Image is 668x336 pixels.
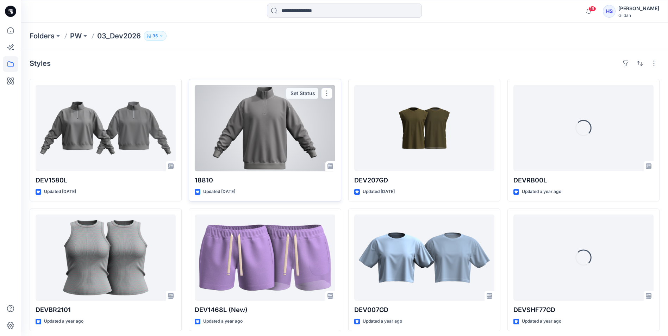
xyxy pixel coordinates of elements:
p: DEVSHF77GD [513,305,654,315]
button: 35 [144,31,167,41]
p: DEV1580L [36,175,176,185]
span: 19 [588,6,596,12]
p: DEVRB00L [513,175,654,185]
p: Updated [DATE] [363,188,395,195]
div: Gildan [618,13,659,18]
p: DEV007GD [354,305,494,315]
p: Updated a year ago [363,318,402,325]
p: DEVBR2101 [36,305,176,315]
p: 18810 [195,175,335,185]
p: Updated a year ago [203,318,243,325]
p: Updated a year ago [44,318,83,325]
a: DEV1580L [36,85,176,171]
a: DEV1468L (New) [195,214,335,301]
p: DEV1468L (New) [195,305,335,315]
a: Folders [30,31,55,41]
p: Updated a year ago [522,188,561,195]
p: Updated a year ago [522,318,561,325]
p: DEV207GD [354,175,494,185]
h4: Styles [30,59,51,68]
p: Updated [DATE] [203,188,235,195]
a: DEVBR2101 [36,214,176,301]
p: 35 [152,32,158,40]
a: PW [70,31,82,41]
div: [PERSON_NAME] [618,4,659,13]
a: DEV207GD [354,85,494,171]
a: 18810 [195,85,335,171]
div: HS [603,5,616,18]
p: 03_Dev2026 [97,31,141,41]
p: Updated [DATE] [44,188,76,195]
a: DEV007GD [354,214,494,301]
